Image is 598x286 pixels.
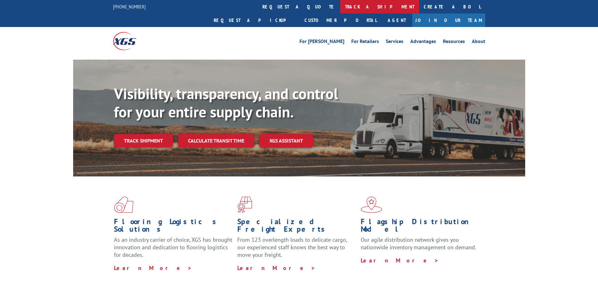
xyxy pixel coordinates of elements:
span: As an industry carrier of choice, XGS has brought innovation and dedication to flooring logistics... [114,236,232,258]
a: XGS ASSISTANT [259,134,313,148]
h1: Flagship Distribution Model [361,218,479,236]
a: Calculate transit time [178,134,254,148]
img: xgs-icon-focused-on-flooring-red [237,197,252,213]
img: xgs-icon-total-supply-chain-intelligence-red [114,197,133,213]
b: Visibility, transparency, and control for your entire supply chain. [114,84,338,121]
p: From 123 overlength loads to delicate cargo, our experienced staff knows the best way to move you... [237,236,356,264]
a: For [PERSON_NAME] [299,39,344,46]
a: About [472,39,485,46]
h1: Specialized Freight Experts [237,218,356,236]
a: Learn More > [361,257,439,264]
h1: Flooring Logistics Solutions [114,218,233,236]
a: Services [386,39,403,46]
a: Request a pickup [209,13,300,27]
a: Join Our Team [412,13,485,27]
a: For Retailers [351,39,379,46]
a: Learn More > [114,264,192,272]
a: Agent [381,13,412,27]
a: Resources [443,39,465,46]
span: Our agile distribution network gives you nationwide inventory management on demand. [361,236,476,251]
a: Advantages [410,39,436,46]
a: Customer Portal [300,13,381,27]
img: xgs-icon-flagship-distribution-model-red [361,197,382,213]
a: Track shipment [114,134,173,147]
a: [PHONE_NUMBER] [113,3,146,10]
a: Learn More > [237,264,315,272]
